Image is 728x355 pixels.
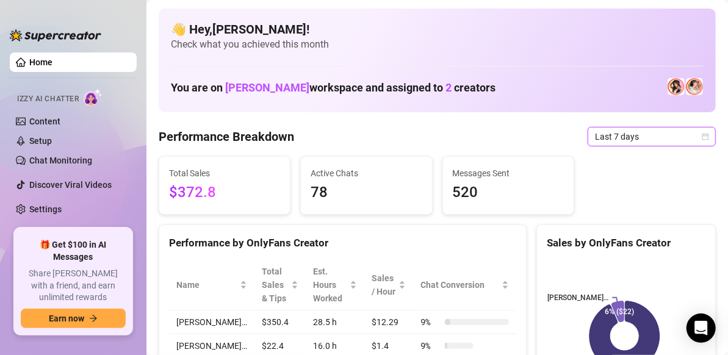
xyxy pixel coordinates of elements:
span: Total Sales & Tips [262,265,289,305]
span: 🎁 Get $100 in AI Messages [21,239,126,263]
text: [PERSON_NAME]… [548,293,609,302]
h4: Performance Breakdown [159,128,294,145]
td: 28.5 h [306,310,364,334]
a: Home [29,57,52,67]
h1: You are on workspace and assigned to creators [171,81,496,95]
a: Discover Viral Videos [29,180,112,190]
a: Settings [29,204,62,214]
span: Messages Sent [453,167,564,180]
td: $12.29 [364,310,414,334]
span: Active Chats [311,167,422,180]
span: Total Sales [169,167,280,180]
span: Name [176,278,237,292]
th: Name [169,260,254,310]
th: Chat Conversion [413,260,516,310]
a: Chat Monitoring [29,156,92,165]
img: logo-BBDzfeDw.svg [10,29,101,41]
th: Total Sales & Tips [254,260,306,310]
span: Share [PERSON_NAME] with a friend, and earn unlimited rewards [21,268,126,304]
img: Holly [668,78,685,95]
div: Performance by OnlyFans Creator [169,235,516,251]
a: Setup [29,136,52,146]
th: Sales / Hour [364,260,414,310]
span: Check what you achieved this month [171,38,704,51]
h4: 👋 Hey, [PERSON_NAME] ! [171,21,704,38]
span: 2 [445,81,452,94]
span: arrow-right [89,314,98,323]
span: Earn now [49,314,84,323]
div: Est. Hours Worked [313,265,347,305]
span: calendar [702,133,709,140]
span: Izzy AI Chatter [17,93,79,105]
td: $350.4 [254,310,306,334]
td: [PERSON_NAME]… [169,310,254,334]
span: 9 % [420,339,440,353]
span: Sales / Hour [372,271,397,298]
img: 𝖍𝖔𝖑𝖑𝖞 [686,78,703,95]
span: 78 [311,181,422,204]
span: [PERSON_NAME] [225,81,309,94]
span: 520 [453,181,564,204]
a: Content [29,117,60,126]
span: $372.8 [169,181,280,204]
span: Last 7 days [595,127,708,146]
span: Chat Conversion [420,278,499,292]
div: Open Intercom Messenger [687,314,716,343]
span: 9 % [420,315,440,329]
div: Sales by OnlyFans Creator [547,235,705,251]
img: AI Chatter [84,88,103,106]
button: Earn nowarrow-right [21,309,126,328]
